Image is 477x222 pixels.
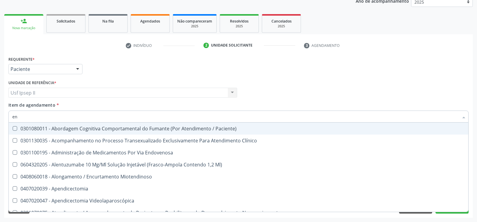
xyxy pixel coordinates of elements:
div: Unidade solicitante [211,43,252,48]
div: 2025 [177,24,212,29]
div: 0301130035 - Acompanhamento no Processo Transexualizado Exclusivamente Para Atendimento Clínico [12,138,465,143]
div: 0301070075 - Atendimento / Acompanhamento de Paciente em Reabilitacao do Desenvolvimento Neuropsi... [12,210,465,215]
label: Unidade de referência [8,78,56,88]
span: Item de agendamento [8,102,55,108]
span: Paciente [11,66,70,72]
span: Agendados [140,19,160,24]
div: 0408060018 - Alongamento / Encurtamento Miotendinoso [12,174,465,179]
div: person_add [20,18,27,24]
div: 0407020039 - Apendicectomia [12,186,465,191]
label: Requerente [8,55,35,64]
div: 0407020047 - Apendicectomia Videolaparoscópica [12,198,465,203]
div: 0301080011 - Abordagem Cognitiva Comportamental do Fumante (Por Atendimento / Paciente) [12,126,465,131]
span: Não compareceram [177,19,212,24]
div: 2 [203,43,209,48]
div: 2025 [224,24,254,29]
div: 0604320205 - Alentuzumabe 10 Mg/Ml Solução Injetável (Frasco-Ampola Contendo 1,2 Ml) [12,162,465,167]
span: Na fila [102,19,114,24]
div: 0301100195 - Administração de Medicamentos Por Via Endovenosa [12,150,465,155]
span: Solicitados [57,19,75,24]
span: Cancelados [271,19,292,24]
input: Buscar por procedimentos [12,111,459,123]
div: 2025 [266,24,296,29]
span: Resolvidos [230,19,249,24]
div: Nova marcação [8,26,39,30]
